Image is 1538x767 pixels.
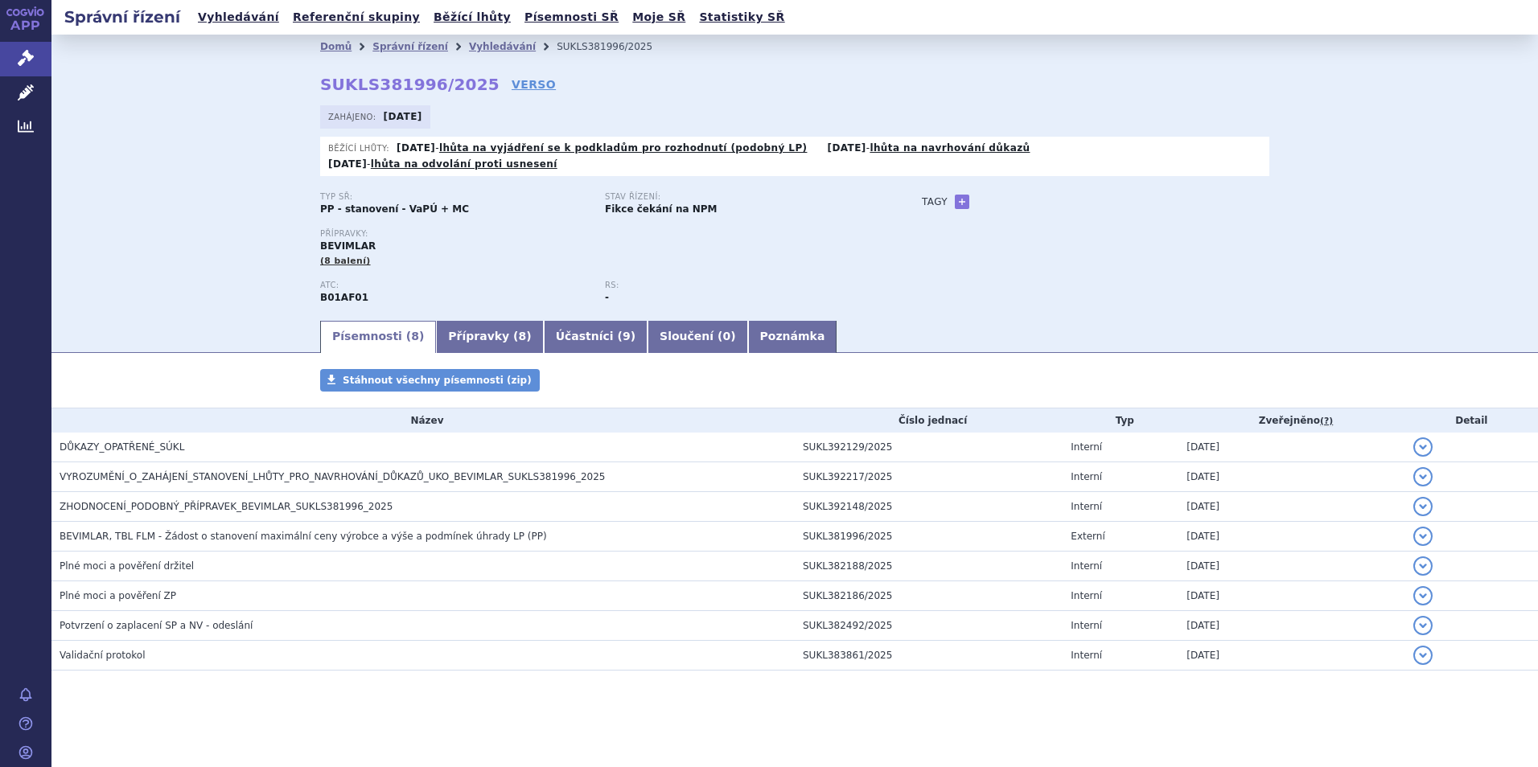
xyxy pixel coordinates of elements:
span: Zahájeno: [328,110,379,123]
p: ATC: [320,281,589,290]
td: SUKL392217/2025 [795,461,1063,491]
span: ZHODNOCENÍ_PODOBNÝ_PŘÍPRAVEK_BEVIMLAR_SUKLS381996_2025 [60,501,393,512]
th: Zveřejněno [1178,408,1404,433]
td: [DATE] [1178,461,1404,491]
span: Plné moci a pověření ZP [60,590,176,601]
span: Interní [1071,650,1102,661]
button: detail [1413,437,1433,457]
strong: RIVAROXABAN [320,292,368,303]
span: Interní [1071,471,1102,482]
button: detail [1413,616,1433,635]
span: Interní [1071,560,1102,572]
span: Běžící lhůty: [328,142,393,154]
a: Písemnosti SŘ [520,6,623,28]
td: [DATE] [1178,580,1404,610]
span: (8 balení) [320,256,371,266]
p: - [828,142,1030,154]
button: detail [1413,527,1433,546]
th: Detail [1405,408,1538,433]
span: Interní [1071,501,1102,512]
span: Plné moci a pověření držitel [60,560,194,572]
a: Vyhledávání [469,41,536,52]
h2: Správní řízení [51,6,193,28]
span: Externí [1071,531,1104,542]
td: [DATE] [1178,491,1404,521]
a: Sloučení (0) [648,321,747,353]
button: detail [1413,497,1433,516]
span: DŮKAZY_OPATŘENÉ_SÚKL [60,441,184,453]
p: RS: [605,281,874,290]
a: lhůta na vyjádření se k podkladům pro rozhodnutí (podobný LP) [439,142,808,154]
a: lhůta na odvolání proti usnesení [371,158,557,170]
td: SUKL383861/2025 [795,640,1063,670]
span: 8 [519,330,527,342]
span: BEVIMLAR [320,240,376,252]
strong: PP - stanovení - VaPÚ + MC [320,203,469,215]
li: SUKLS381996/2025 [557,35,673,59]
th: Číslo jednací [795,408,1063,433]
span: VYROZUMĚNÍ_O_ZAHÁJENÍ_STANOVENÍ_LHŮTY_PRO_NAVRHOVÁNÍ_DŮKAZŮ_UKO_BEVIMLAR_SUKLS381996_2025 [60,471,606,482]
strong: [DATE] [384,111,422,122]
td: [DATE] [1178,640,1404,670]
span: BEVIMLAR, TBL FLM - Žádost o stanovení maximální ceny výrobce a výše a podmínek úhrady LP (PP) [60,531,547,542]
a: Poznámka [748,321,837,353]
span: Validační protokol [60,650,146,661]
button: detail [1413,646,1433,665]
span: Potvrzení o zaplacení SP a NV - odeslání [60,620,253,631]
p: - [328,158,557,170]
span: Interní [1071,590,1102,601]
strong: - [605,292,609,303]
a: Moje SŘ [627,6,690,28]
td: SUKL382186/2025 [795,580,1063,610]
span: Stáhnout všechny písemnosti (zip) [343,375,532,386]
span: 0 [722,330,730,342]
td: [DATE] [1178,610,1404,640]
p: - [397,142,807,154]
a: Statistiky SŘ [694,6,789,28]
strong: SUKLS381996/2025 [320,75,500,94]
td: SUKL382492/2025 [795,610,1063,640]
abbr: (?) [1320,416,1333,427]
td: [DATE] [1178,551,1404,580]
td: SUKL392129/2025 [795,433,1063,462]
button: detail [1413,556,1433,576]
td: SUKL382188/2025 [795,551,1063,580]
a: Vyhledávání [193,6,284,28]
strong: Fikce čekání na NPM [605,203,717,215]
th: Typ [1063,408,1178,433]
a: VERSO [512,76,556,92]
strong: [DATE] [828,142,866,154]
a: Referenční skupiny [288,6,425,28]
a: Běžící lhůty [429,6,516,28]
a: Domů [320,41,352,52]
span: Interní [1071,441,1102,453]
a: Účastníci (9) [544,321,648,353]
th: Název [51,408,795,433]
p: Stav řízení: [605,192,874,202]
span: 9 [623,330,631,342]
a: Přípravky (8) [436,321,543,353]
strong: [DATE] [397,142,435,154]
h3: Tagy [922,192,948,211]
span: Interní [1071,620,1102,631]
a: Stáhnout všechny písemnosti (zip) [320,369,540,392]
button: detail [1413,467,1433,486]
td: [DATE] [1178,433,1404,462]
span: 8 [411,330,419,342]
strong: [DATE] [328,158,367,170]
td: SUKL381996/2025 [795,521,1063,551]
p: Přípravky: [320,229,890,239]
a: + [955,195,969,209]
td: [DATE] [1178,521,1404,551]
a: Správní řízení [372,41,448,52]
td: SUKL392148/2025 [795,491,1063,521]
a: lhůta na navrhování důkazů [870,142,1030,154]
button: detail [1413,586,1433,605]
p: Typ SŘ: [320,192,589,202]
a: Písemnosti (8) [320,321,436,353]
